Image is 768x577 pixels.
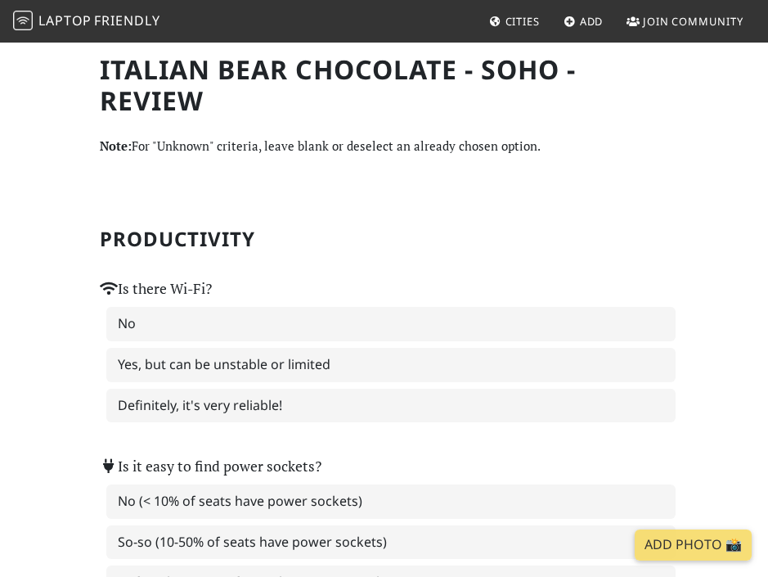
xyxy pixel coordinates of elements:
label: Is there Wi-Fi? [100,277,212,300]
span: Laptop [38,11,92,29]
img: LaptopFriendly [13,11,33,30]
h1: Italian Bear Chocolate - Soho - Review [100,54,669,117]
a: LaptopFriendly LaptopFriendly [13,7,160,36]
label: No [106,307,676,341]
a: Add [557,7,610,36]
label: So-so (10-50% of seats have power sockets) [106,525,676,560]
a: Join Community [620,7,750,36]
a: Add Photo 📸 [635,530,752,561]
a: Cities [483,7,546,36]
label: Definitely, it's very reliable! [106,389,676,423]
span: Cities [505,14,540,29]
label: Yes, but can be unstable or limited [106,348,676,382]
label: No (< 10% of seats have power sockets) [106,485,676,519]
label: Is it easy to find power sockets? [100,455,321,478]
h2: Productivity [100,228,669,251]
span: Friendly [94,11,159,29]
span: Add [580,14,604,29]
span: Join Community [643,14,743,29]
p: For "Unknown" criteria, leave blank or deselect an already chosen option. [100,136,669,156]
strong: Note: [100,137,132,154]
